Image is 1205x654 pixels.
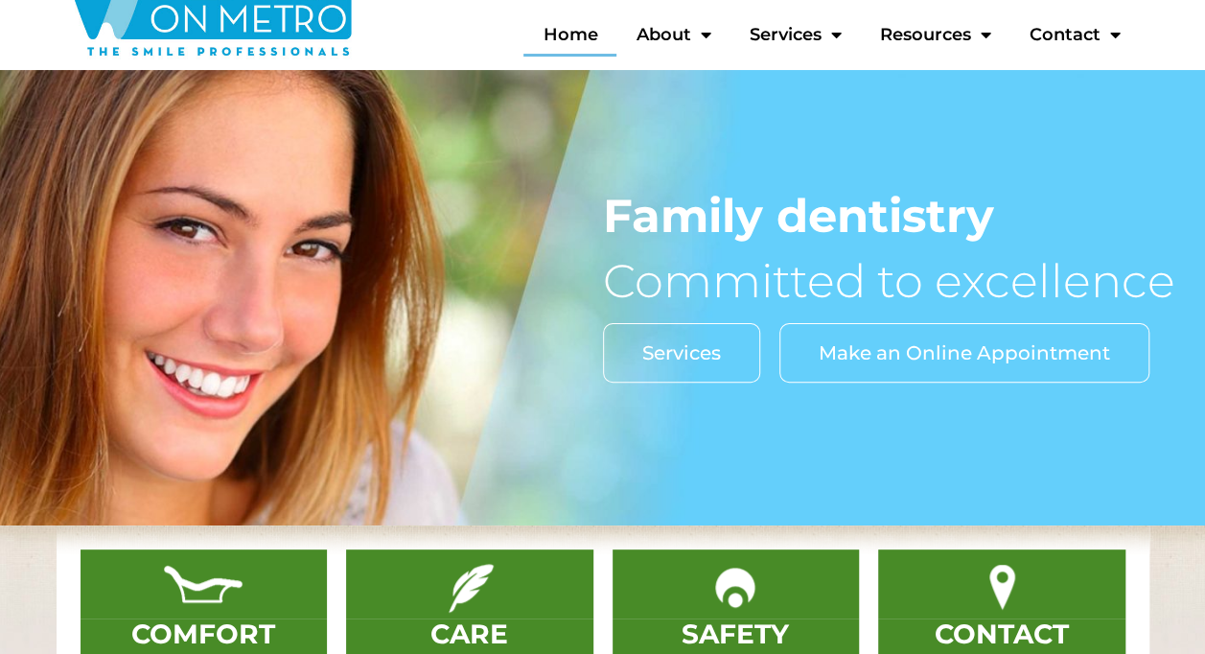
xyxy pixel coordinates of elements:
[860,12,1009,57] a: Resources
[935,618,1069,650] a: CONTACT
[819,343,1110,362] span: Make an Online Appointment
[372,12,1140,57] nav: Menu
[603,323,760,383] a: Services
[682,618,789,650] a: SAFETY
[730,12,860,57] a: Services
[1009,12,1139,57] a: Contact
[642,343,721,362] span: Services
[523,12,616,57] a: Home
[616,12,730,57] a: About
[779,323,1149,383] a: Make an Online Appointment
[131,618,275,650] a: COMFORT
[430,618,508,650] a: CARE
